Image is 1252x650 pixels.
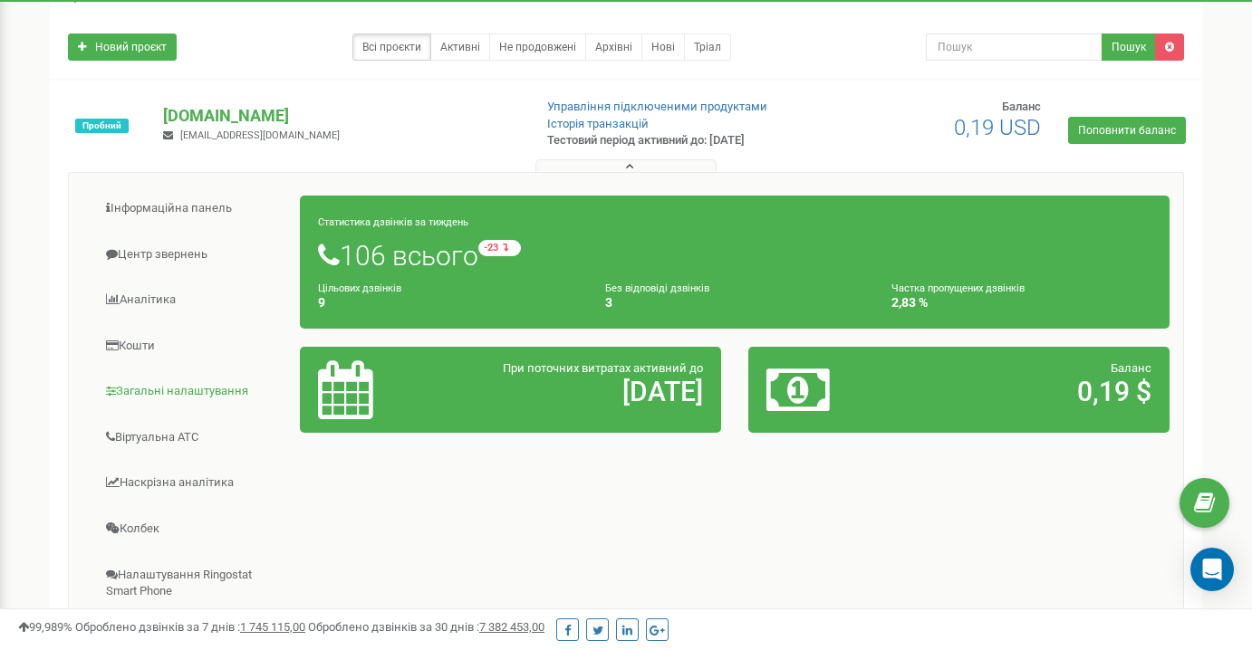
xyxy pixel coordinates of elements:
[1002,100,1041,113] span: Баланс
[585,33,642,61] a: Архівні
[503,361,703,375] span: При поточних витратах активний до
[478,240,521,256] small: -23
[318,216,468,228] small: Статистика дзвінків за тиждень
[318,240,1151,271] h1: 106 всього
[163,104,517,128] p: [DOMAIN_NAME]
[891,282,1025,294] small: Частка пропущених дзвінків
[308,620,544,634] span: Оброблено дзвінків за 30 днів :
[82,233,301,277] a: Центр звернень
[318,282,401,294] small: Цільових дзвінків
[605,282,709,294] small: Без відповіді дзвінків
[82,186,301,231] a: Інформаційна панель
[68,33,177,61] a: Новий проєкт
[318,296,578,310] h4: 9
[605,296,865,310] h4: 3
[82,507,301,551] a: Колбек
[1111,361,1151,375] span: Баланс
[891,296,1151,310] h4: 2,83 %
[75,620,305,634] span: Оброблено дзвінків за 7 днів :
[456,377,703,406] h2: [DATE]
[926,33,1103,61] input: Пошук
[641,33,685,61] a: Нові
[18,620,72,634] span: 99,989%
[82,278,301,322] a: Аналiтика
[82,416,301,460] a: Віртуальна АТС
[954,115,1041,140] span: 0,19 USD
[547,117,649,130] a: Історія транзакцій
[479,620,544,634] u: 7 382 453,00
[430,33,490,61] a: Активні
[547,132,806,149] p: Тестовий період активний до: [DATE]
[75,119,129,133] span: Пробний
[1190,548,1234,591] div: Open Intercom Messenger
[904,377,1151,406] h2: 0,19 $
[82,553,301,614] a: Налаштування Ringostat Smart Phone
[82,324,301,368] a: Кошти
[352,33,431,61] a: Всі проєкти
[684,33,731,61] a: Тріал
[180,129,340,141] span: [EMAIL_ADDRESS][DOMAIN_NAME]
[547,100,767,113] a: Управління підключеними продуктами
[489,33,586,61] a: Не продовжені
[240,620,305,634] u: 1 745 115,00
[82,369,301,414] a: Загальні налаштування
[82,461,301,505] a: Наскрізна аналітика
[1068,117,1186,144] a: Поповнити баланс
[1102,33,1156,61] button: Пошук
